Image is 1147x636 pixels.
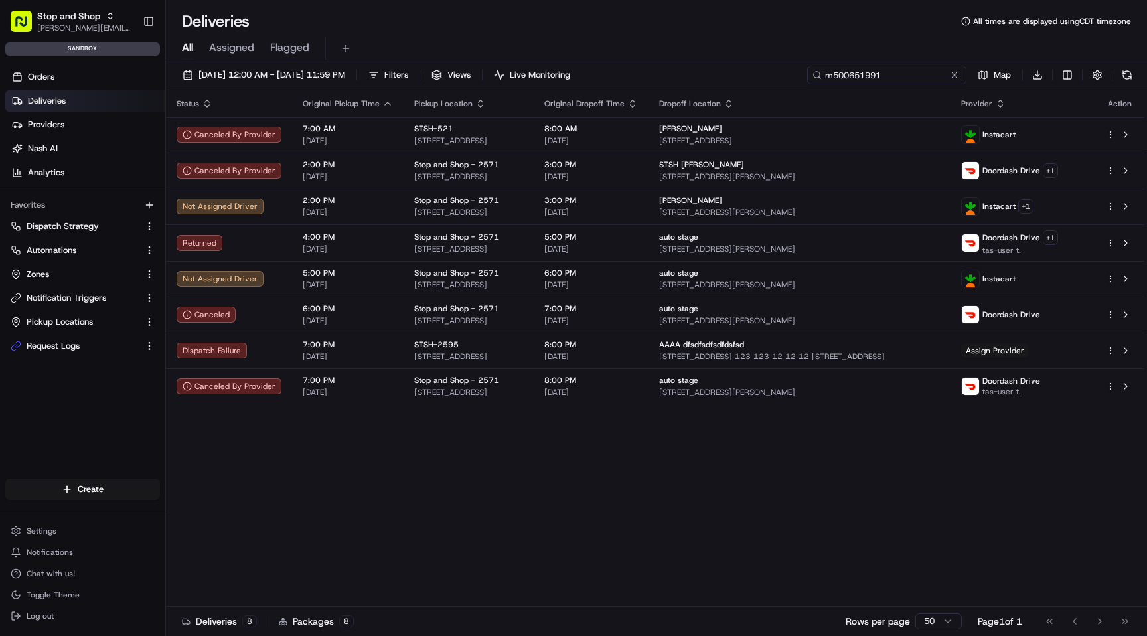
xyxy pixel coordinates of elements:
button: +1 [1043,230,1058,245]
span: [DATE] [544,207,638,218]
button: Request Logs [5,335,160,357]
div: We're available if you need us! [45,140,168,151]
span: [PERSON_NAME] [659,123,722,134]
span: AAAA dfsdfsdfsdfdsfsd [659,339,744,350]
a: Dispatch Strategy [11,220,139,232]
span: 2:00 PM [303,195,393,206]
a: Request Logs [11,340,139,352]
span: [STREET_ADDRESS][PERSON_NAME] [659,387,940,398]
span: Instacart [982,274,1016,284]
span: [DATE] [544,315,638,326]
span: [STREET_ADDRESS][PERSON_NAME] [659,171,940,182]
div: 8 [339,615,354,627]
div: 💻 [112,194,123,204]
span: Automations [27,244,76,256]
span: [DATE] 12:00 AM - [DATE] 11:59 PM [198,69,345,81]
span: [DATE] [544,135,638,146]
span: Log out [27,611,54,621]
span: Stop and Shop - 2571 [414,268,499,278]
button: Dispatch Strategy [5,216,160,237]
span: tas-user t. [982,386,1040,397]
span: Stop and Shop - 2571 [414,232,499,242]
button: Automations [5,240,160,261]
span: Analytics [28,167,64,179]
span: [DATE] [303,171,393,182]
span: Provider [961,98,992,109]
button: Pickup Locations [5,311,160,333]
button: Stop and Shop [37,9,100,23]
span: 7:00 AM [303,123,393,134]
button: Notifications [5,543,160,562]
span: Map [994,69,1011,81]
span: [STREET_ADDRESS] [414,207,523,218]
button: Canceled By Provider [177,163,281,179]
span: Filters [384,69,408,81]
div: Canceled By Provider [177,378,281,394]
a: 📗Knowledge Base [8,187,107,211]
span: [DATE] [303,387,393,398]
a: 💻API Documentation [107,187,218,211]
span: [DATE] [303,351,393,362]
span: Deliveries [28,95,66,107]
span: Stop and Shop - 2571 [414,375,499,386]
span: Chat with us! [27,568,75,579]
span: [STREET_ADDRESS] 123 123 12 12 12 [STREET_ADDRESS] [659,351,940,362]
div: 📗 [13,194,24,204]
button: Map [972,66,1017,84]
span: [DATE] [303,135,393,146]
span: [DATE] [544,279,638,290]
span: [STREET_ADDRESS] [414,135,523,146]
span: auto stage [659,303,698,314]
span: Providers [28,119,64,131]
h1: Deliveries [182,11,250,32]
span: API Documentation [125,193,213,206]
button: Start new chat [226,131,242,147]
input: Clear [35,86,219,100]
button: Chat with us! [5,564,160,583]
button: Settings [5,522,160,540]
span: [DATE] [544,387,638,398]
span: STSH-2595 [414,339,459,350]
span: [DATE] [303,315,393,326]
span: [DATE] [303,244,393,254]
span: Live Monitoring [510,69,570,81]
span: [STREET_ADDRESS][PERSON_NAME] [659,244,940,254]
button: [PERSON_NAME][EMAIL_ADDRESS][DOMAIN_NAME] [37,23,132,33]
span: Pylon [132,225,161,235]
span: 3:00 PM [544,195,638,206]
span: STSH [PERSON_NAME] [659,159,744,170]
span: auto stage [659,268,698,278]
span: Request Logs [27,340,80,352]
img: instacart_logo.png [962,126,979,143]
button: Refresh [1118,66,1136,84]
a: Deliveries [5,90,165,112]
span: 8:00 PM [544,339,638,350]
button: Canceled By Provider [177,127,281,143]
div: Packages [279,615,354,628]
img: doordash_logo_v2.png [962,306,979,323]
span: 3:00 PM [544,159,638,170]
span: Create [78,483,104,495]
button: Stop and Shop[PERSON_NAME][EMAIL_ADDRESS][DOMAIN_NAME] [5,5,137,37]
span: 4:00 PM [303,232,393,242]
span: [DATE] [544,171,638,182]
span: Original Pickup Time [303,98,380,109]
span: 5:00 PM [544,232,638,242]
a: Nash AI [5,138,165,159]
span: Notifications [27,547,73,558]
button: Canceled [177,307,236,323]
span: 7:00 PM [303,375,393,386]
button: [DATE] 12:00 AM - [DATE] 11:59 PM [177,66,351,84]
img: instacart_logo.png [962,270,979,287]
button: Log out [5,607,160,625]
div: Favorites [5,195,160,216]
img: doordash_logo_v2.png [962,378,979,395]
button: Views [425,66,477,84]
span: Doordash Drive [982,376,1040,386]
a: Providers [5,114,165,135]
button: Filters [362,66,414,84]
img: instacart_logo.png [962,198,979,215]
